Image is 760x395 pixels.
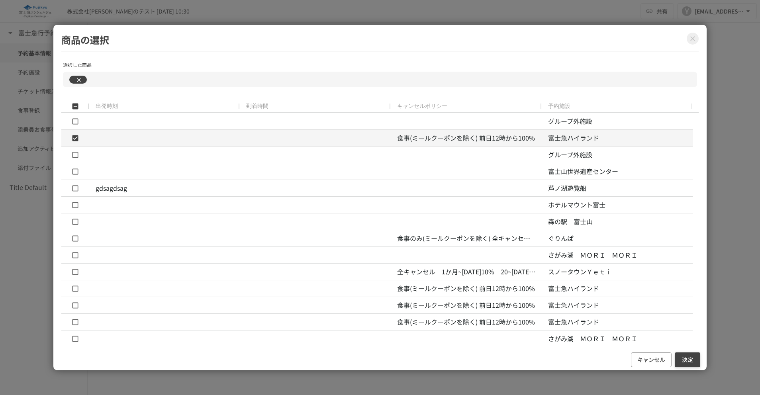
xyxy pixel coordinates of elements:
p: グループ外施設 [548,150,686,160]
p: 食事(ミールクーポンを除く) 前日12時から100% [397,300,535,311]
p: 選択した商品 [63,61,697,68]
p: さがみ湖 ＭＯＲＩ ＭＯＲＩ [548,334,686,344]
p: 富士急ハイランド [548,133,686,143]
p: 食事(ミールクーポンを除く) 前日12時から100% [397,317,535,327]
p: 全キャンセル 1か月~[DATE]10% 20~[DATE]30% 10~[DATE]50% [DATE]~当日100％ 一部キャンセル 20~[DATE]20% 6~[DATE]50% 前日~... [397,267,535,277]
p: 富士急ハイランド [548,300,686,311]
span: キャンセルポリシー [397,103,447,110]
p: スノータウンＹｅｔｉ [548,267,686,277]
h2: 商品の選択 [61,33,699,51]
span: 到着時間 [246,103,268,110]
p: gdsagdsag [96,183,234,194]
p: 富士急ハイランド [548,317,686,327]
button: 決定 [675,352,700,367]
p: さがみ湖 ＭＯＲＩ ＭＯＲＩ [548,250,686,260]
p: ホテルマウント富士 [548,200,686,210]
p: 食事のみ(ミールクーポンを除く) 全キャンセル[DATE]から[DATE]10% [DATE]から[DATE]が30% [DATE]が[DATE]50% [DATE]から当日が100% 減員キャ... [397,233,535,244]
button: キャンセル [631,352,672,367]
p: ぐりんぱ [548,233,686,244]
p: 富士急ハイランド [548,284,686,294]
span: 出発時刻 [96,103,118,110]
p: 富士山世界遺産センター [548,166,686,177]
p: 食事(ミールクーポンを除く) 前日12時から100% [397,284,535,294]
button: Close modal [687,33,699,45]
span: 予約施設 [548,103,570,110]
p: 森の駅 富士山 [548,217,686,227]
p: 芦ノ湖遊覧船 [548,183,686,194]
p: 食事(ミールクーポンを除く) 前日12時から100% [397,133,535,143]
p: グループ外施設 [548,116,686,127]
